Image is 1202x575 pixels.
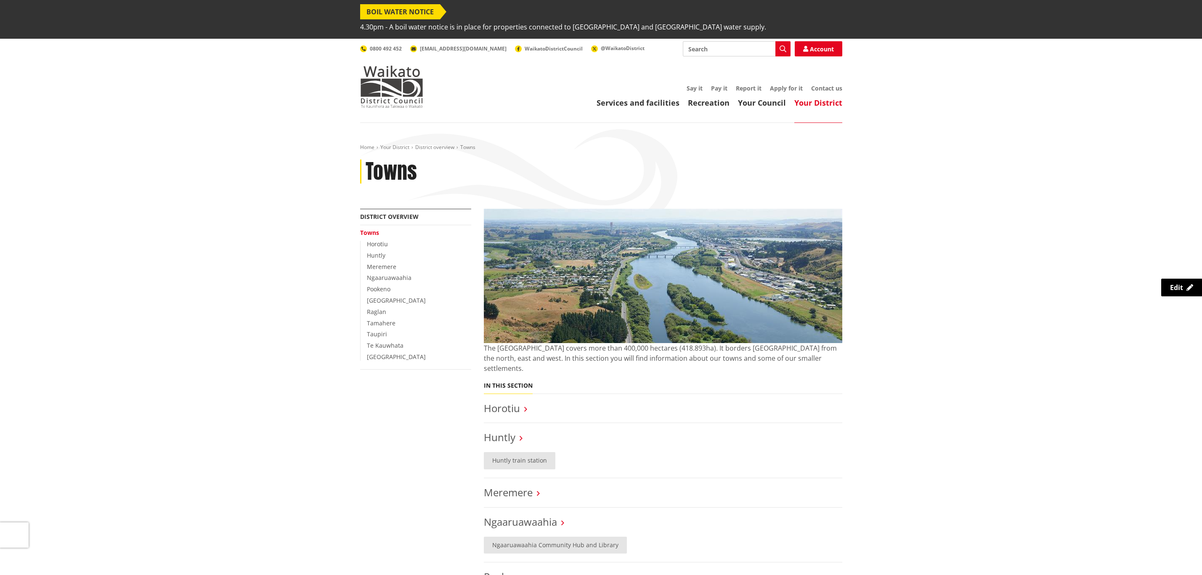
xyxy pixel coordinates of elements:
a: Services and facilities [597,98,679,108]
img: Huntly-aerial-photograph [484,209,842,343]
input: Search input [683,41,791,56]
a: Your District [380,144,409,151]
a: Say it [687,84,703,92]
h5: In this section [484,382,533,389]
a: Ngaaruawaahia Community Hub and Library [484,537,627,554]
a: [GEOGRAPHIC_DATA] [367,296,426,304]
span: 0800 492 452 [370,45,402,52]
a: Raglan [367,308,386,316]
a: [GEOGRAPHIC_DATA] [367,353,426,361]
a: Meremere [367,263,396,271]
a: Meremere [484,485,533,499]
a: Your District [794,98,842,108]
span: Edit [1170,283,1183,292]
a: Huntly [367,251,385,259]
a: Contact us [811,84,842,92]
a: Account [795,41,842,56]
span: [EMAIL_ADDRESS][DOMAIN_NAME] [420,45,507,52]
a: District overview [415,144,454,151]
span: Towns [460,144,475,151]
span: BOIL WATER NOTICE [360,4,440,19]
a: District overview [360,213,419,221]
a: Pookeno [367,285,390,293]
a: Ngaaruawaahia [367,274,411,282]
nav: breadcrumb [360,144,842,151]
p: The [GEOGRAPHIC_DATA] covers more than 400,000 hectares (418.893ha). It borders [GEOGRAPHIC_DATA]... [484,343,842,373]
a: Horotiu [484,401,520,415]
a: Recreation [688,98,730,108]
h1: Towns [366,160,417,184]
a: Ngaaruawaahia [484,515,557,529]
a: [EMAIL_ADDRESS][DOMAIN_NAME] [410,45,507,52]
a: Te Kauwhata [367,341,403,349]
a: @WaikatoDistrict [591,45,645,52]
a: WaikatoDistrictCouncil [515,45,583,52]
a: Huntly train station [484,452,555,469]
a: Tamahere [367,319,395,327]
a: Horotiu [367,240,388,248]
a: Towns [360,229,379,237]
span: WaikatoDistrictCouncil [525,45,583,52]
a: 0800 492 452 [360,45,402,52]
img: Waikato District Council - Te Kaunihera aa Takiwaa o Waikato [360,66,423,108]
a: Pay it [711,84,727,92]
a: Huntly [484,430,515,444]
a: Home [360,144,374,151]
a: Apply for it [770,84,803,92]
a: Edit [1161,279,1202,296]
a: Your Council [738,98,786,108]
span: @WaikatoDistrict [601,45,645,52]
span: 4.30pm - A boil water notice is in place for properties connected to [GEOGRAPHIC_DATA] and [GEOGR... [360,19,766,35]
a: Taupiri [367,330,387,338]
a: Report it [736,84,762,92]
